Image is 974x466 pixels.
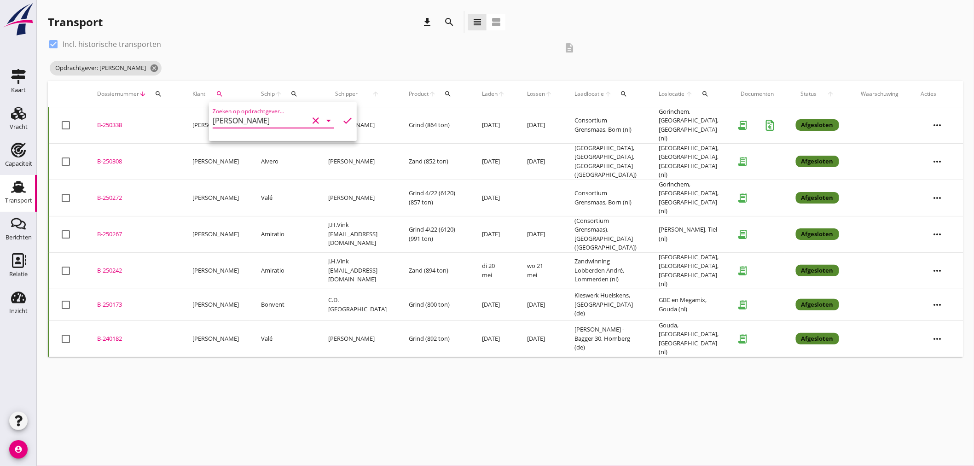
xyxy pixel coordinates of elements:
[516,143,563,180] td: [DATE]
[444,90,452,98] i: search
[925,112,951,138] i: more_horiz
[181,107,250,144] td: [PERSON_NAME]
[9,440,28,459] i: account_circle
[574,90,604,98] span: Laadlocatie
[516,289,563,320] td: [DATE]
[9,308,28,314] div: Inzicht
[398,320,471,357] td: Grind (892 ton)
[317,289,398,320] td: C.D. [GEOGRAPHIC_DATA]
[192,83,239,105] div: Klant
[516,216,563,252] td: [DATE]
[444,17,455,28] i: search
[398,143,471,180] td: Zand (852 ton)
[648,143,730,180] td: [GEOGRAPHIC_DATA], [GEOGRAPHIC_DATA], [GEOGRAPHIC_DATA] (nl)
[310,115,321,126] i: clear
[181,320,250,357] td: [PERSON_NAME]
[429,90,436,98] i: arrow_upward
[659,90,685,98] span: Loslocatie
[733,152,752,171] i: receipt_long
[925,221,951,247] i: more_horiz
[733,189,752,207] i: receipt_long
[181,216,250,252] td: [PERSON_NAME]
[685,90,694,98] i: arrow_upward
[97,193,170,203] div: B-250272
[97,157,170,166] div: B-250308
[63,40,161,49] label: Incl. historische transporten
[796,299,839,311] div: Afgesloten
[317,143,398,180] td: [PERSON_NAME]
[97,90,139,98] span: Dossiernummer
[796,228,839,240] div: Afgesloten
[5,198,32,204] div: Transport
[733,330,752,348] i: receipt_long
[491,17,502,28] i: view_agenda
[250,252,317,289] td: Amiratio
[733,225,752,244] i: receipt_long
[216,90,223,98] i: search
[317,107,398,144] td: [PERSON_NAME]
[398,180,471,216] td: Grind 4/22 (6120) (857 ton)
[275,90,282,98] i: arrow_upward
[9,271,28,277] div: Relatie
[733,262,752,280] i: receipt_long
[648,107,730,144] td: Gorinchem, [GEOGRAPHIC_DATA], [GEOGRAPHIC_DATA] (nl)
[317,252,398,289] td: J.H.Vink [EMAIL_ADDRESS][DOMAIN_NAME]
[250,320,317,357] td: Valé
[822,90,840,98] i: arrow_upward
[925,149,951,175] i: more_horiz
[563,320,648,357] td: [PERSON_NAME] - Bagger 30, Homberg (de)
[139,90,146,98] i: arrow_downward
[921,90,954,98] div: Acties
[471,320,516,357] td: [DATE]
[702,90,709,98] i: search
[398,107,471,144] td: Grind (864 ton)
[516,107,563,144] td: [DATE]
[365,90,387,98] i: arrow_upward
[741,90,774,98] div: Documenten
[861,90,899,98] div: Waarschuwing
[925,326,951,352] i: more_horiz
[317,320,398,357] td: [PERSON_NAME]
[398,216,471,252] td: Grind 4\22 (6120) (991 ton)
[213,113,308,128] input: Zoeken op opdrachtgever...
[796,333,839,345] div: Afgesloten
[290,90,298,98] i: search
[471,143,516,180] td: [DATE]
[563,216,648,252] td: (Consortium Grensmaas), [GEOGRAPHIC_DATA] ([GEOGRAPHIC_DATA])
[471,252,516,289] td: di 20 mei
[796,90,822,98] span: Status
[563,143,648,180] td: [GEOGRAPHIC_DATA], [GEOGRAPHIC_DATA], [GEOGRAPHIC_DATA] ([GEOGRAPHIC_DATA])
[150,64,159,73] i: cancel
[181,143,250,180] td: [PERSON_NAME]
[733,116,752,134] i: receipt_long
[181,289,250,320] td: [PERSON_NAME]
[471,289,516,320] td: [DATE]
[409,90,429,98] span: Product
[5,161,32,167] div: Capaciteit
[796,265,839,277] div: Afgesloten
[545,90,552,98] i: arrow_upward
[155,90,162,98] i: search
[498,90,505,98] i: arrow_upward
[471,180,516,216] td: [DATE]
[50,61,162,76] span: Opdrachtgever: [PERSON_NAME]
[97,300,170,309] div: B-250173
[604,90,612,98] i: arrow_upward
[796,119,839,131] div: Afgesloten
[250,143,317,180] td: Alvero
[796,156,839,168] div: Afgesloten
[471,107,516,144] td: [DATE]
[422,17,433,28] i: download
[648,252,730,289] td: [GEOGRAPHIC_DATA], [GEOGRAPHIC_DATA], [GEOGRAPHIC_DATA] (nl)
[250,289,317,320] td: Bonvent
[323,115,334,126] i: arrow_drop_down
[317,180,398,216] td: [PERSON_NAME]
[527,90,545,98] span: Lossen
[563,107,648,144] td: Consortium Grensmaas, Born (nl)
[11,87,26,93] div: Kaart
[181,252,250,289] td: [PERSON_NAME]
[516,320,563,357] td: [DATE]
[10,124,28,130] div: Vracht
[317,216,398,252] td: J.H.Vink [EMAIL_ADDRESS][DOMAIN_NAME]
[648,320,730,357] td: Gouda, [GEOGRAPHIC_DATA], [GEOGRAPHIC_DATA] (nl)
